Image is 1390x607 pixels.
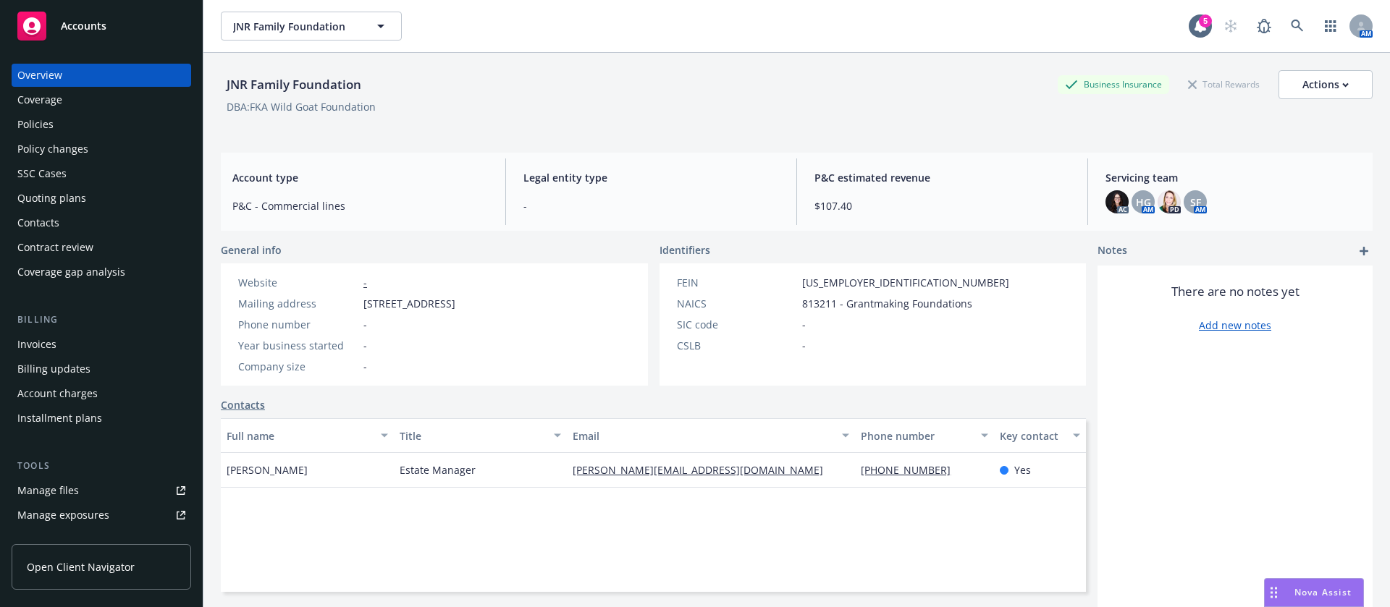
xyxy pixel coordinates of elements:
[221,75,367,94] div: JNR Family Foundation
[238,338,358,353] div: Year business started
[1199,318,1271,333] a: Add new notes
[363,296,455,311] span: [STREET_ADDRESS]
[227,462,308,477] span: [PERSON_NAME]
[802,317,806,332] span: -
[17,187,86,210] div: Quoting plans
[363,276,367,289] a: -
[1199,13,1212,26] div: 5
[12,479,191,502] a: Manage files
[12,162,191,185] a: SSC Cases
[12,407,191,430] a: Installment plans
[238,275,358,290] div: Website
[12,333,191,356] a: Invoices
[1250,12,1279,41] a: Report a Bug
[61,20,106,32] span: Accounts
[232,198,488,213] span: P&C - Commercial lines
[221,12,402,41] button: JNR Family Foundation
[12,459,191,473] div: Tools
[12,528,191,551] a: Manage certificates
[12,113,191,136] a: Policies
[1136,195,1151,210] span: HG
[400,462,476,477] span: Estate Manager
[363,359,367,374] span: -
[994,418,1086,453] button: Key contact
[660,242,710,258] span: Identifiers
[1283,12,1312,41] a: Search
[1158,190,1181,213] img: photo
[227,428,372,443] div: Full name
[17,407,102,430] div: Installment plans
[814,198,1070,213] span: $107.40
[1216,12,1245,41] a: Start snowing
[1105,170,1361,185] span: Servicing team
[17,528,112,551] div: Manage certificates
[861,463,962,477] a: [PHONE_NUMBER]
[17,211,59,234] div: Contacts
[523,170,779,185] span: Legal entity type
[1294,586,1352,598] span: Nova Assist
[802,338,806,353] span: -
[227,99,376,114] div: DBA: FKA Wild Goat Foundation
[1190,195,1201,210] span: SF
[221,397,265,412] a: Contacts
[802,296,972,311] span: 813211 - Grantmaking Foundations
[17,333,56,356] div: Invoices
[12,187,191,210] a: Quoting plans
[17,137,88,161] div: Policy changes
[1264,578,1364,607] button: Nova Assist
[1355,242,1373,260] a: add
[802,275,1009,290] span: [US_EMPLOYER_IDENTIFICATION_NUMBER]
[17,162,67,185] div: SSC Cases
[573,428,833,443] div: Email
[27,559,135,574] span: Open Client Navigator
[12,6,191,46] a: Accounts
[394,418,567,453] button: Title
[1265,579,1283,606] div: Drag to move
[363,338,367,353] span: -
[17,357,90,381] div: Billing updates
[17,504,109,527] div: Manage exposures
[12,357,191,381] a: Billing updates
[232,170,488,185] span: Account type
[12,236,191,259] a: Contract review
[12,260,191,284] a: Coverage gap analysis
[1181,75,1267,93] div: Total Rewards
[17,236,93,259] div: Contract review
[233,19,358,34] span: JNR Family Foundation
[12,313,191,327] div: Billing
[567,418,855,453] button: Email
[1000,428,1064,443] div: Key contact
[12,211,191,234] a: Contacts
[814,170,1070,185] span: P&C estimated revenue
[677,296,796,311] div: NAICS
[1302,71,1349,98] div: Actions
[17,64,62,87] div: Overview
[12,88,191,111] a: Coverage
[1014,462,1031,477] span: Yes
[855,418,993,453] button: Phone number
[1279,70,1373,99] button: Actions
[12,64,191,87] a: Overview
[17,382,98,405] div: Account charges
[677,338,796,353] div: CSLB
[523,198,779,213] span: -
[17,113,54,136] div: Policies
[238,359,358,374] div: Company size
[1058,75,1169,93] div: Business Insurance
[238,296,358,311] div: Mailing address
[861,428,972,443] div: Phone number
[12,137,191,161] a: Policy changes
[17,88,62,111] div: Coverage
[573,463,835,477] a: [PERSON_NAME][EMAIL_ADDRESS][DOMAIN_NAME]
[677,317,796,332] div: SIC code
[1316,12,1345,41] a: Switch app
[238,317,358,332] div: Phone number
[1171,283,1300,300] span: There are no notes yet
[677,275,796,290] div: FEIN
[1098,242,1127,260] span: Notes
[363,317,367,332] span: -
[1105,190,1129,213] img: photo
[12,504,191,527] a: Manage exposures
[17,479,79,502] div: Manage files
